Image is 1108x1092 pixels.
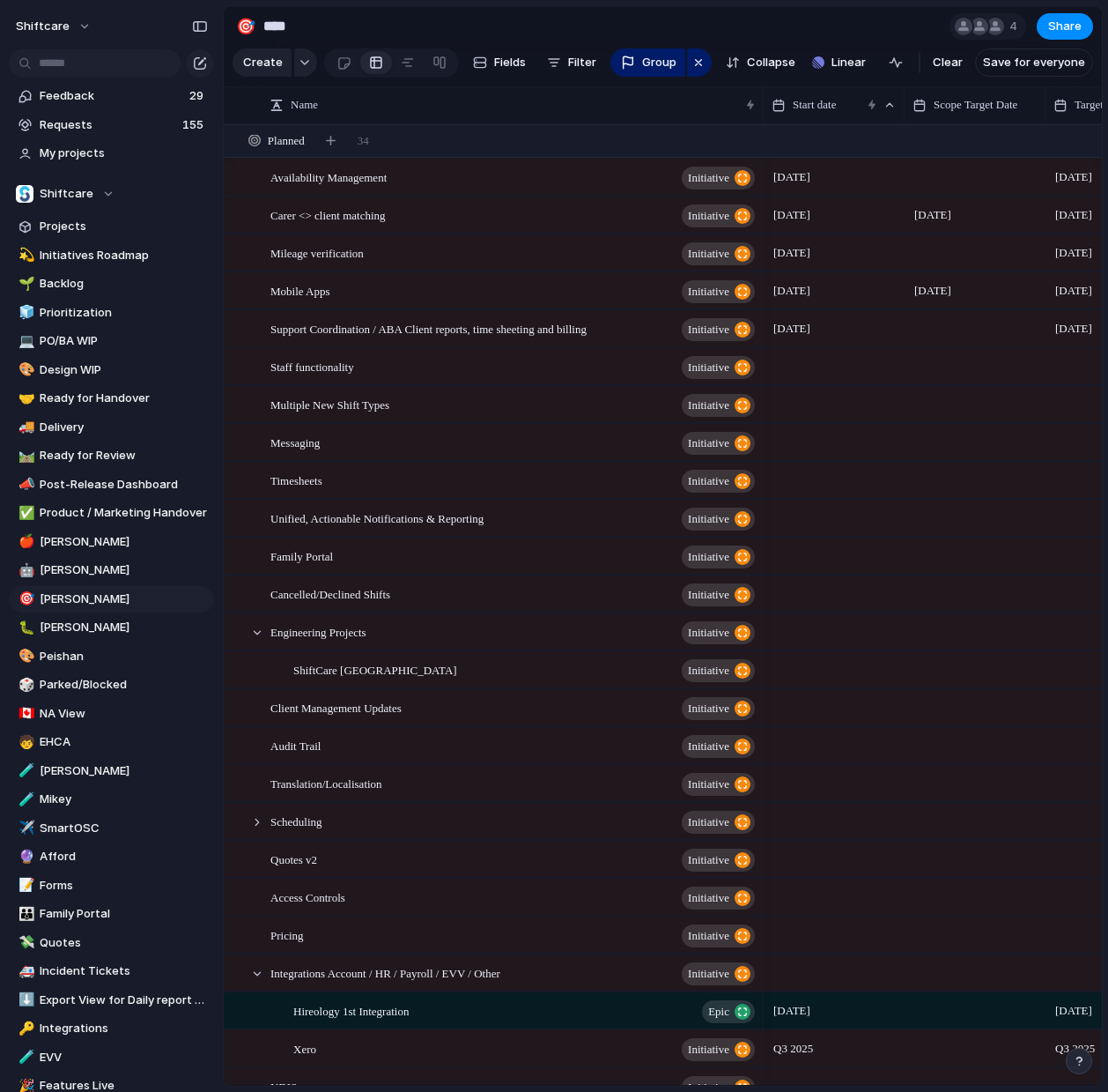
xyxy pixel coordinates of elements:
[40,820,208,837] span: SmartOSC
[688,620,729,645] span: initiative
[40,419,208,436] span: Delivery
[40,962,208,980] span: Incident Tickets
[1051,318,1097,339] span: [DATE]
[708,999,729,1024] span: Epic
[40,619,208,636] span: [PERSON_NAME]
[688,355,729,380] span: initiative
[926,48,970,77] button: Clear
[40,185,93,203] span: Shiftcare
[18,1047,31,1067] div: 🧪
[9,472,214,498] a: 📣Post-Release Dashboard
[16,247,33,264] button: 💫
[682,1038,755,1061] button: initiative
[682,167,755,189] button: initiative
[18,847,31,867] div: 🔮
[9,786,214,813] a: 🧪Mikey
[40,877,208,895] span: Forms
[9,414,214,441] div: 🚚Delivery
[682,242,755,265] button: initiative
[9,357,214,383] a: 🎨Design WIP
[18,474,31,494] div: 📣
[232,12,260,41] button: 🎯
[688,204,729,228] span: initiative
[16,275,33,293] button: 🌱
[682,697,755,720] button: initiative
[1051,242,1097,264] span: [DATE]
[682,432,755,455] button: initiative
[9,672,214,698] a: 🎲Parked/Blocked
[682,394,755,417] button: initiative
[18,790,31,810] div: 🧪
[270,735,321,755] span: Audit Trail
[18,245,31,265] div: 💫
[16,619,33,636] button: 🐛
[682,849,755,872] button: initiative
[702,1000,755,1023] button: Epic
[18,446,31,466] div: 🛤️
[642,54,676,71] span: Group
[688,924,729,948] span: initiative
[9,815,214,842] a: ✈️SmartOSC
[9,112,214,138] a: Requests155
[9,901,214,927] a: 👪Family Portal
[9,300,214,326] div: 🧊Prioritization
[40,934,208,952] span: Quotes
[1009,18,1023,35] span: 4
[233,48,292,77] button: Create
[688,545,729,569] span: initiative
[270,887,345,907] span: Access Controls
[270,697,402,717] span: Client Management Updates
[16,1049,33,1066] button: 🧪
[270,546,333,566] span: Family Portal
[270,432,320,452] span: Messaging
[682,962,755,985] button: initiative
[18,274,31,294] div: 🌱
[18,417,31,437] div: 🚚
[270,925,304,945] span: Pricing
[9,83,214,109] a: Feedback29
[40,390,208,407] span: Ready for Handover
[688,696,729,721] span: initiative
[9,529,214,555] div: 🍎[PERSON_NAME]
[16,762,33,780] button: 🧪
[243,54,283,71] span: Create
[688,393,729,418] span: initiative
[1048,18,1082,35] span: Share
[9,442,214,469] a: 🛤️Ready for Review
[16,877,33,895] button: 📝
[40,116,177,134] span: Requests
[40,705,208,723] span: NA View
[769,1038,817,1059] span: Q3 2025
[831,54,866,71] span: Linear
[270,583,390,604] span: Cancelled/Declined Shifts
[16,962,33,980] button: 🚑
[9,328,214,354] a: 💻PO/BA WIP
[769,1000,815,1021] span: [DATE]
[18,589,31,609] div: 🎯
[18,875,31,895] div: 📝
[16,905,33,923] button: 👪
[9,958,214,984] a: 🚑Incident Tickets
[682,508,755,531] button: initiative
[9,385,214,412] a: 🤝Ready for Handover
[40,533,208,551] span: [PERSON_NAME]
[270,167,387,187] span: Availability Management
[9,643,214,670] a: 🎨Peishan
[9,1015,214,1042] a: 🔑Integrations
[769,280,815,301] span: [DATE]
[8,12,100,41] button: shiftcare
[40,1020,208,1037] span: Integrations
[682,621,755,644] button: initiative
[40,218,208,235] span: Projects
[1051,1038,1099,1059] span: Q3 2025
[40,275,208,293] span: Backlog
[18,1019,31,1039] div: 🔑
[540,48,603,77] button: Filter
[16,390,33,407] button: 🤝
[40,332,208,350] span: PO/BA WIP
